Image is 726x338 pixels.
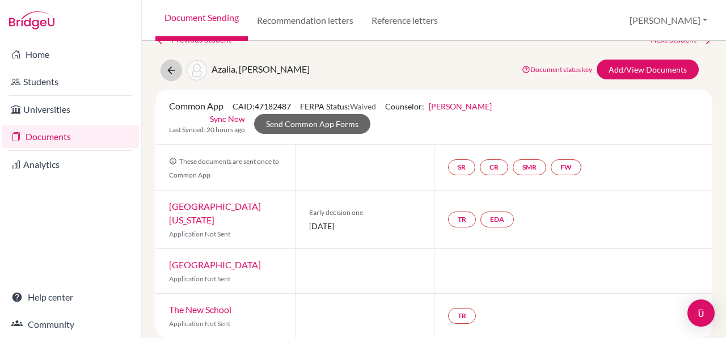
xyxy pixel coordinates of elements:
[513,159,546,175] a: SMR
[169,259,261,270] a: [GEOGRAPHIC_DATA]
[448,212,476,227] a: TR
[309,220,421,232] span: [DATE]
[169,100,223,111] span: Common App
[169,230,230,238] span: Application Not Sent
[2,125,139,148] a: Documents
[2,153,139,176] a: Analytics
[169,157,279,179] span: These documents are sent once to Common App
[687,299,715,327] div: Open Intercom Messenger
[300,102,376,111] span: FERPA Status:
[233,102,291,111] span: CAID: 47182487
[551,159,581,175] a: FW
[429,102,492,111] a: [PERSON_NAME]
[210,113,245,125] a: Sync Now
[448,159,475,175] a: SR
[169,319,230,328] span: Application Not Sent
[2,98,139,121] a: Universities
[169,274,230,283] span: Application Not Sent
[2,286,139,309] a: Help center
[597,60,699,79] a: Add/View Documents
[254,114,370,134] a: Send Common App Forms
[169,201,261,225] a: [GEOGRAPHIC_DATA][US_STATE]
[480,212,514,227] a: EDA
[2,313,139,336] a: Community
[309,208,421,218] span: Early decision one
[9,11,54,29] img: Bridge-U
[169,125,245,135] span: Last Synced: 20 hours ago
[522,65,592,74] a: Document status key
[212,64,310,74] span: Azalia, [PERSON_NAME]
[350,102,376,111] span: Waived
[480,159,508,175] a: CR
[2,43,139,66] a: Home
[169,304,231,315] a: The New School
[385,102,492,111] span: Counselor:
[624,10,712,31] button: [PERSON_NAME]
[2,70,139,93] a: Students
[448,308,476,324] a: TR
